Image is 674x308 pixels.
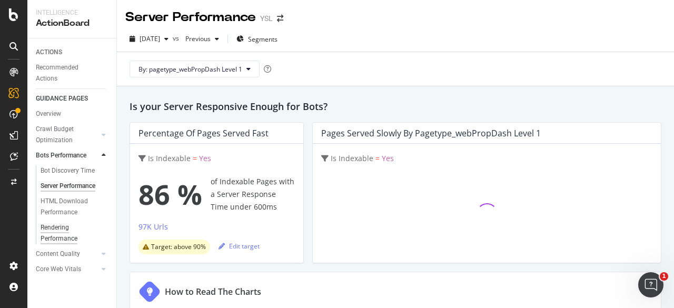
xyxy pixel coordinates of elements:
iframe: Intercom live chat [638,272,663,297]
div: Edit target [219,242,260,251]
a: ACTIONS [36,47,109,58]
div: Rendering Performance [41,222,100,244]
span: vs [173,34,181,43]
button: [DATE] [125,31,173,47]
a: Bot Discovery Time [41,165,109,176]
div: How to Read The Charts [165,285,261,298]
div: 97K Urls [138,222,168,232]
a: Content Quality [36,249,98,260]
div: warning label [138,240,210,254]
button: Edit target [219,237,260,254]
button: Previous [181,31,223,47]
div: HTML Download Performance [41,196,102,218]
span: 2025 Oct. 3rd [140,34,160,43]
div: Percentage of Pages Served Fast [138,128,269,138]
h2: Is your Server Responsive Enough for Bots? [130,99,661,114]
div: Crawl Budget Optimization [36,124,91,146]
div: Recommended Actions [36,62,99,84]
span: Yes [199,153,211,163]
span: Is Indexable [148,153,191,163]
a: Core Web Vitals [36,264,98,275]
a: HTML Download Performance [41,196,109,218]
div: Core Web Vitals [36,264,81,275]
span: Previous [181,34,211,43]
button: Segments [232,31,282,47]
span: Yes [382,153,394,163]
div: ACTIONS [36,47,62,58]
div: Intelligence [36,8,108,17]
span: 1 [660,272,668,281]
div: GUIDANCE PAGES [36,93,88,104]
span: Is Indexable [331,153,373,163]
a: Crawl Budget Optimization [36,124,98,146]
div: Content Quality [36,249,80,260]
span: Target: above 90% [151,244,206,250]
a: GUIDANCE PAGES [36,93,109,104]
button: 97K Urls [138,221,168,237]
button: By: pagetype_webPropDash Level 1 [130,61,260,77]
span: By: pagetype_webPropDash Level 1 [138,65,242,74]
span: = [375,153,380,163]
div: arrow-right-arrow-left [277,15,283,22]
span: Segments [248,35,277,44]
div: of Indexable Pages with a Server Response Time under 600ms [138,173,295,215]
div: Server Performance [125,8,256,26]
a: Rendering Performance [41,222,109,244]
a: Recommended Actions [36,62,109,84]
div: YSL [260,13,273,24]
span: = [193,153,197,163]
a: Overview [36,108,109,120]
div: Overview [36,108,61,120]
a: Server Performance [41,181,109,192]
div: Pages Served Slowly by pagetype_webPropDash Level 1 [321,128,541,138]
div: Server Performance [41,181,95,192]
div: ActionBoard [36,17,108,29]
div: Bot Discovery Time [41,165,95,176]
a: Bots Performance [36,150,98,161]
div: Bots Performance [36,150,86,161]
span: 86 % [138,173,202,215]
